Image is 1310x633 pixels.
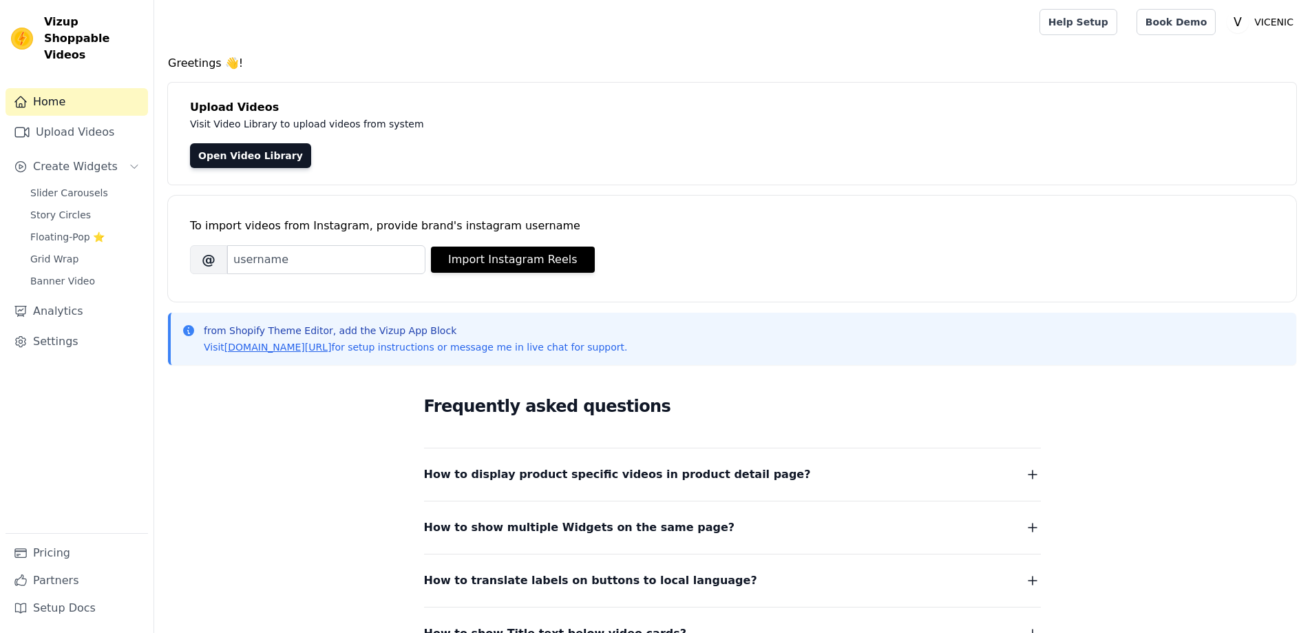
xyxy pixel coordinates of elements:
[33,158,118,175] span: Create Widgets
[190,143,311,168] a: Open Video Library
[424,465,1041,484] button: How to display product specific videos in product detail page?
[424,571,1041,590] button: How to translate labels on buttons to local language?
[30,230,105,244] span: Floating-Pop ⭐
[22,183,148,203] a: Slider Carousels
[204,340,627,354] p: Visit for setup instructions or message me in live chat for support.
[204,324,627,338] p: from Shopify Theme Editor, add the Vizup App Block
[431,247,595,273] button: Import Instagram Reels
[224,342,332,353] a: [DOMAIN_NAME][URL]
[424,571,757,590] span: How to translate labels on buttons to local language?
[190,218,1274,234] div: To import videos from Instagram, provide brand's instagram username
[6,328,148,355] a: Settings
[6,153,148,180] button: Create Widgets
[424,393,1041,420] h2: Frequently asked questions
[227,245,425,274] input: username
[424,465,811,484] span: How to display product specific videos in product detail page?
[1039,9,1117,35] a: Help Setup
[6,594,148,622] a: Setup Docs
[1249,10,1299,34] p: VICENIC
[424,518,1041,537] button: How to show multiple Widgets on the same page?
[6,118,148,146] a: Upload Videos
[44,14,142,63] span: Vizup Shoppable Videos
[190,245,227,274] span: @
[22,227,148,247] a: Floating-Pop ⭐
[22,271,148,291] a: Banner Video
[1234,15,1242,29] text: V
[30,252,78,266] span: Grid Wrap
[190,99,1274,116] h4: Upload Videos
[190,116,807,132] p: Visit Video Library to upload videos from system
[11,28,33,50] img: Vizup
[30,274,95,288] span: Banner Video
[6,567,148,594] a: Partners
[6,539,148,567] a: Pricing
[22,249,148,269] a: Grid Wrap
[1227,10,1299,34] button: V VICENIC
[30,208,91,222] span: Story Circles
[6,298,148,325] a: Analytics
[6,88,148,116] a: Home
[424,518,735,537] span: How to show multiple Widgets on the same page?
[1137,9,1216,35] a: Book Demo
[168,55,1296,72] h4: Greetings 👋!
[30,186,108,200] span: Slider Carousels
[22,205,148,225] a: Story Circles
